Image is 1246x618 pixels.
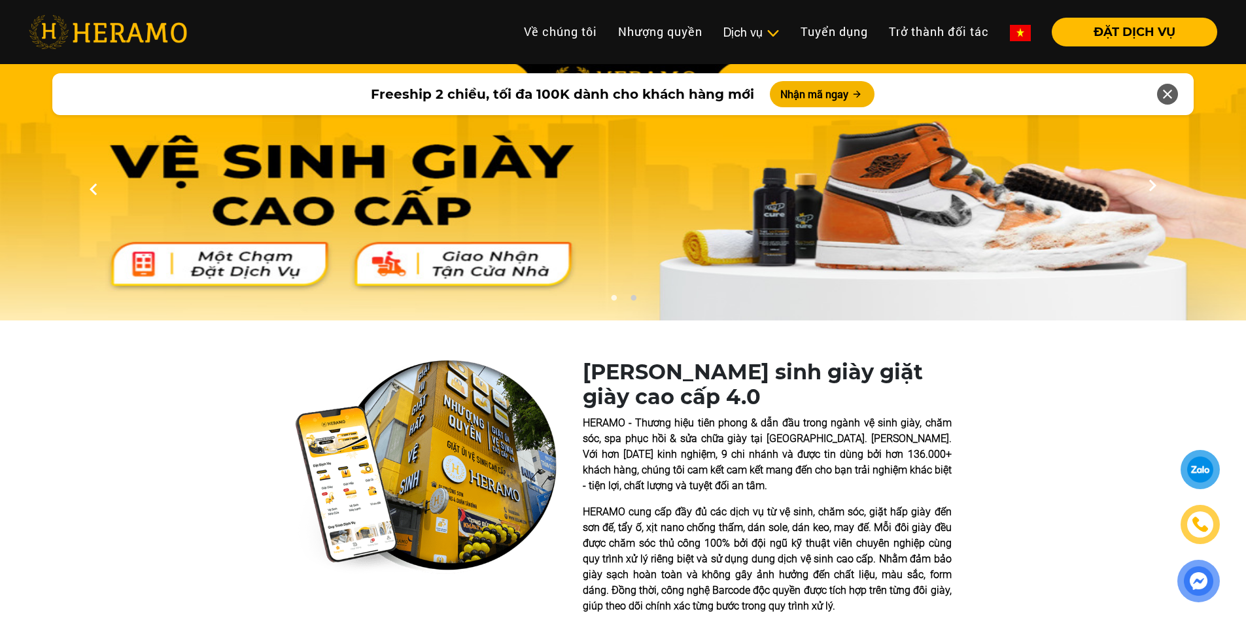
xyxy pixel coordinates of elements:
a: Tuyển dụng [790,18,878,46]
img: heramo-logo.png [29,15,187,49]
a: Trở thành đối tác [878,18,999,46]
p: HERAMO - Thương hiệu tiên phong & dẫn đầu trong ngành vệ sinh giày, chăm sóc, spa phục hồi & sửa ... [583,415,952,494]
a: phone-icon [1181,506,1219,543]
img: heramo-quality-banner [295,360,557,574]
h1: [PERSON_NAME] sinh giày giặt giày cao cấp 4.0 [583,360,952,410]
img: phone-icon [1190,514,1211,534]
a: Nhượng quyền [608,18,713,46]
span: Freeship 2 chiều, tối đa 100K dành cho khách hàng mới [371,84,754,104]
button: Nhận mã ngay [770,81,874,107]
a: ĐẶT DỊCH VỤ [1041,26,1217,38]
img: vn-flag.png [1010,25,1031,41]
button: 2 [627,294,640,307]
img: subToggleIcon [766,27,780,40]
div: Dịch vụ [723,24,780,41]
button: 1 [607,294,620,307]
a: Về chúng tôi [513,18,608,46]
button: ĐẶT DỊCH VỤ [1052,18,1217,46]
p: HERAMO cung cấp đầy đủ các dịch vụ từ vệ sinh, chăm sóc, giặt hấp giày đến sơn đế, tẩy ố, xịt nan... [583,504,952,614]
